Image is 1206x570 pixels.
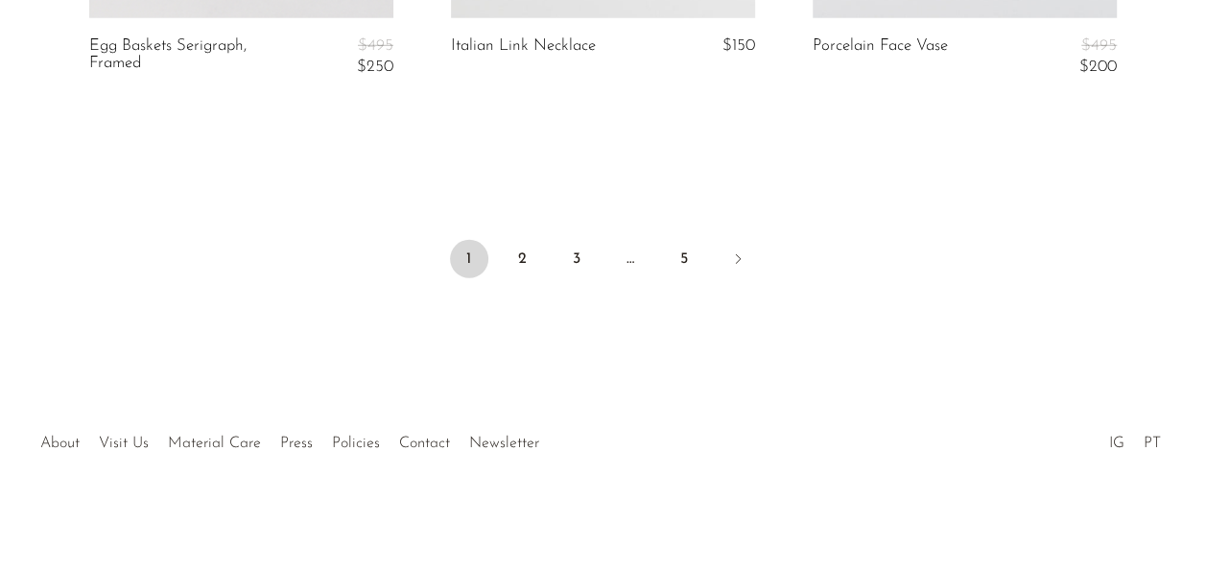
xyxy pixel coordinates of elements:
[611,240,650,278] span: …
[1109,436,1124,451] a: IG
[450,240,488,278] span: 1
[99,436,149,451] a: Visit Us
[813,37,948,77] a: Porcelain Face Vase
[1079,59,1117,75] span: $200
[665,240,703,278] a: 5
[280,436,313,451] a: Press
[399,436,450,451] a: Contact
[1144,436,1161,451] a: PT
[504,240,542,278] a: 2
[168,436,261,451] a: Material Care
[89,37,291,77] a: Egg Baskets Serigraph, Framed
[358,37,393,54] span: $495
[1081,37,1117,54] span: $495
[719,240,757,282] a: Next
[1100,420,1171,457] ul: Social Medias
[451,37,596,55] a: Italian Link Necklace
[357,59,393,75] span: $250
[31,420,549,457] ul: Quick links
[40,436,80,451] a: About
[722,37,755,54] span: $150
[557,240,596,278] a: 3
[332,436,380,451] a: Policies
